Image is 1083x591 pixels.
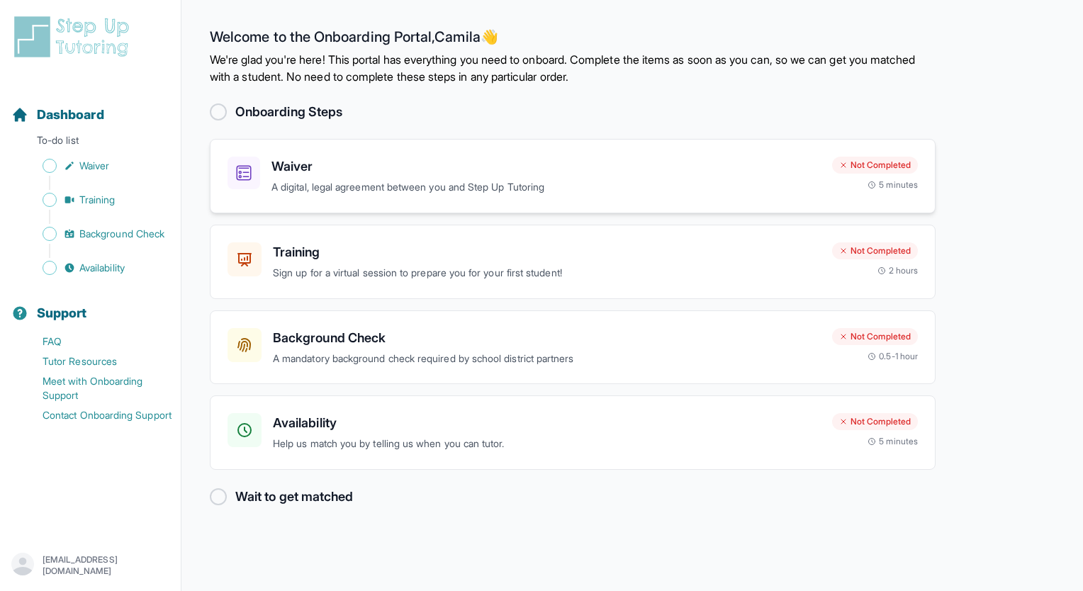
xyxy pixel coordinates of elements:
span: Background Check [79,227,164,241]
div: Not Completed [832,328,918,345]
p: A mandatory background check required by school district partners [273,351,821,367]
h2: Welcome to the Onboarding Portal, Camila 👋 [210,28,936,51]
a: FAQ [11,332,181,351]
div: 5 minutes [868,436,918,447]
div: 5 minutes [868,179,918,191]
p: [EMAIL_ADDRESS][DOMAIN_NAME] [43,554,169,577]
a: Tutor Resources [11,351,181,371]
a: Background CheckA mandatory background check required by school district partnersNot Completed0.5... [210,310,936,385]
p: Help us match you by telling us when you can tutor. [273,436,821,452]
span: Waiver [79,159,109,173]
p: Sign up for a virtual session to prepare you for your first student! [273,265,821,281]
button: Dashboard [6,82,175,130]
div: Not Completed [832,157,918,174]
a: TrainingSign up for a virtual session to prepare you for your first student!Not Completed2 hours [210,225,936,299]
a: AvailabilityHelp us match you by telling us when you can tutor.Not Completed5 minutes [210,395,936,470]
div: Not Completed [832,413,918,430]
button: Support [6,281,175,329]
a: Meet with Onboarding Support [11,371,181,405]
a: Waiver [11,156,181,176]
a: Availability [11,258,181,278]
h2: Wait to get matched [235,487,353,507]
img: logo [11,14,138,60]
p: A digital, legal agreement between you and Step Up Tutoring [271,179,821,196]
button: [EMAIL_ADDRESS][DOMAIN_NAME] [11,553,169,578]
span: Training [79,193,116,207]
h2: Onboarding Steps [235,102,342,122]
h3: Waiver [271,157,821,176]
h3: Background Check [273,328,821,348]
div: Not Completed [832,242,918,259]
h3: Availability [273,413,821,433]
a: Background Check [11,224,181,244]
div: 0.5-1 hour [868,351,918,362]
a: Training [11,190,181,210]
p: To-do list [6,133,175,153]
a: WaiverA digital, legal agreement between you and Step Up TutoringNot Completed5 minutes [210,139,936,213]
span: Dashboard [37,105,104,125]
h3: Training [273,242,821,262]
a: Dashboard [11,105,104,125]
p: We're glad you're here! This portal has everything you need to onboard. Complete the items as soo... [210,51,936,85]
a: Contact Onboarding Support [11,405,181,425]
span: Support [37,303,87,323]
span: Availability [79,261,125,275]
div: 2 hours [877,265,919,276]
